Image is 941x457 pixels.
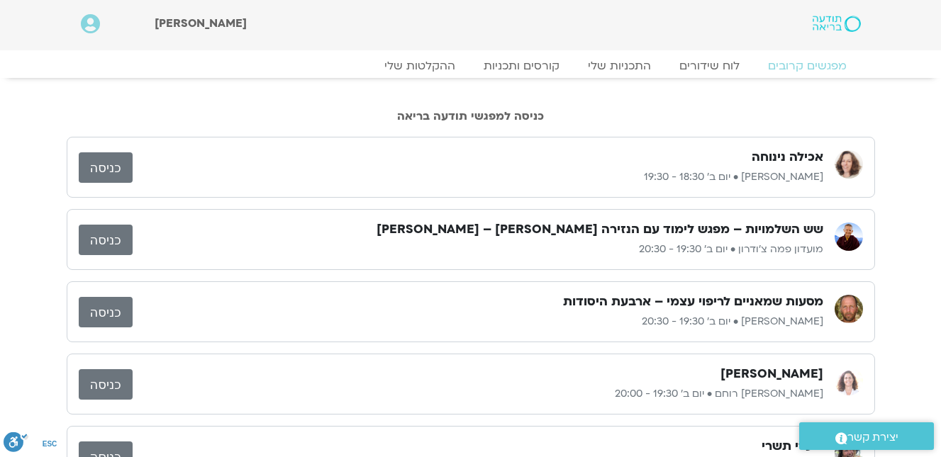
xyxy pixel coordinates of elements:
a: כניסה [79,369,133,400]
h3: אכילה נינוחה [752,149,823,166]
span: יצירת קשר [847,428,898,447]
img: תומר פיין [835,295,863,323]
p: [PERSON_NAME] רוחם • יום ב׳ 19:30 - 20:00 [133,385,823,402]
h3: שערי תשרי [762,438,823,455]
h3: שש השלמויות – מפגש לימוד עם הנזירה [PERSON_NAME] – [PERSON_NAME] [377,221,823,238]
img: אורנה סמלסון רוחם [835,367,863,395]
h3: מסעות שמאניים לריפוי עצמי – ארבעת היסודות [563,293,823,310]
img: נעמה כהן [835,150,863,179]
p: [PERSON_NAME] • יום ב׳ 19:30 - 20:30 [133,313,823,330]
a: כניסה [79,225,133,255]
span: [PERSON_NAME] [155,16,247,31]
a: לוח שידורים [665,59,754,73]
a: כניסה [79,297,133,327]
a: התכניות שלי [574,59,665,73]
nav: Menu [81,59,861,73]
h3: [PERSON_NAME] [720,366,823,383]
p: מועדון פמה צ'ודרון • יום ב׳ 19:30 - 20:30 [133,241,823,258]
img: מועדון פמה צ'ודרון [835,222,863,251]
a: יצירת קשר [799,422,934,450]
h2: כניסה למפגשי תודעה בריאה [67,110,875,123]
a: ההקלטות שלי [370,59,469,73]
a: כניסה [79,152,133,183]
a: קורסים ותכניות [469,59,574,73]
a: מפגשים קרובים [754,59,861,73]
p: [PERSON_NAME] • יום ב׳ 18:30 - 19:30 [133,169,823,186]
